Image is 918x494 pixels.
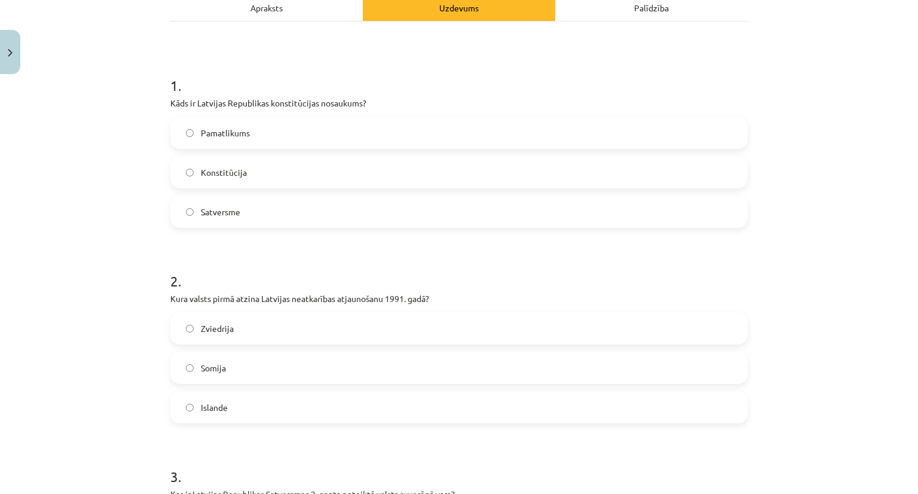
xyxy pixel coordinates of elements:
span: Somija [201,362,226,374]
p: Kāds ir Latvijas Republikas konstitūcijas nosaukums? [170,97,748,109]
input: Satversme [186,208,194,216]
input: Somija [186,364,194,372]
span: Zviedrija [201,322,234,335]
p: Kura valsts pirmā atzina Latvijas neatkarības atjaunošanu 1991. gadā? [170,292,748,305]
input: Pamatlikums [186,129,194,137]
span: Konstitūcija [201,166,247,179]
input: Zviedrija [186,325,194,333]
h1: 2 . [170,252,748,289]
h1: 1 . [170,56,748,93]
input: Islande [186,404,194,411]
span: Islande [201,401,228,414]
img: icon-close-lesson-0947bae3869378f0d4975bcd49f059093ad1ed9edebbc8119c70593378902aed.svg [8,49,13,57]
h1: 3 . [170,447,748,484]
span: Pamatlikums [201,127,250,139]
span: Satversme [201,206,240,218]
input: Konstitūcija [186,169,194,176]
